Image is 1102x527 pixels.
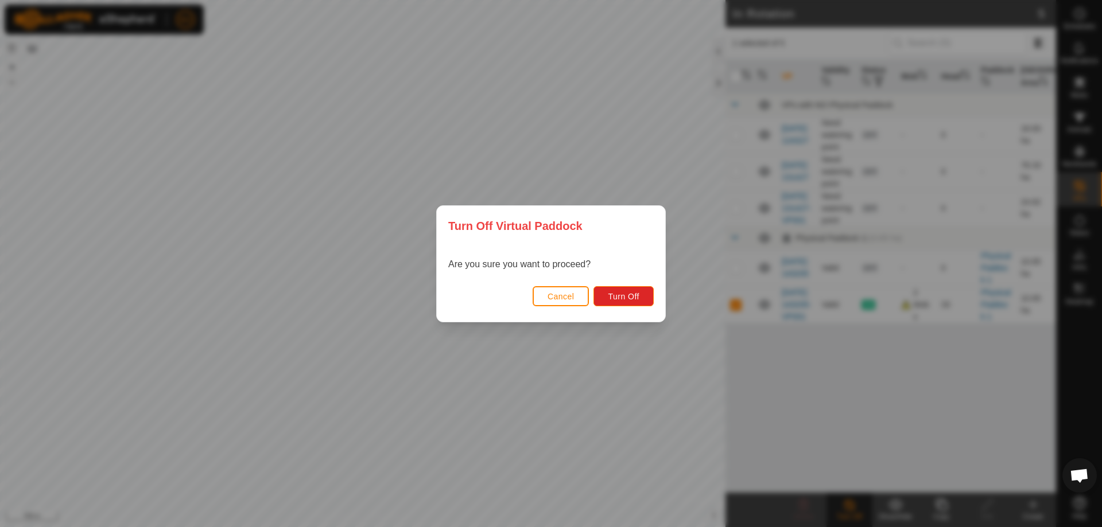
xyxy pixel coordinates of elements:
[608,292,639,301] span: Turn Off
[1062,458,1097,493] a: Open chat
[533,286,589,306] button: Cancel
[448,217,583,235] span: Turn Off Virtual Paddock
[548,292,575,301] span: Cancel
[448,257,591,271] p: Are you sure you want to proceed?
[593,286,654,306] button: Turn Off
